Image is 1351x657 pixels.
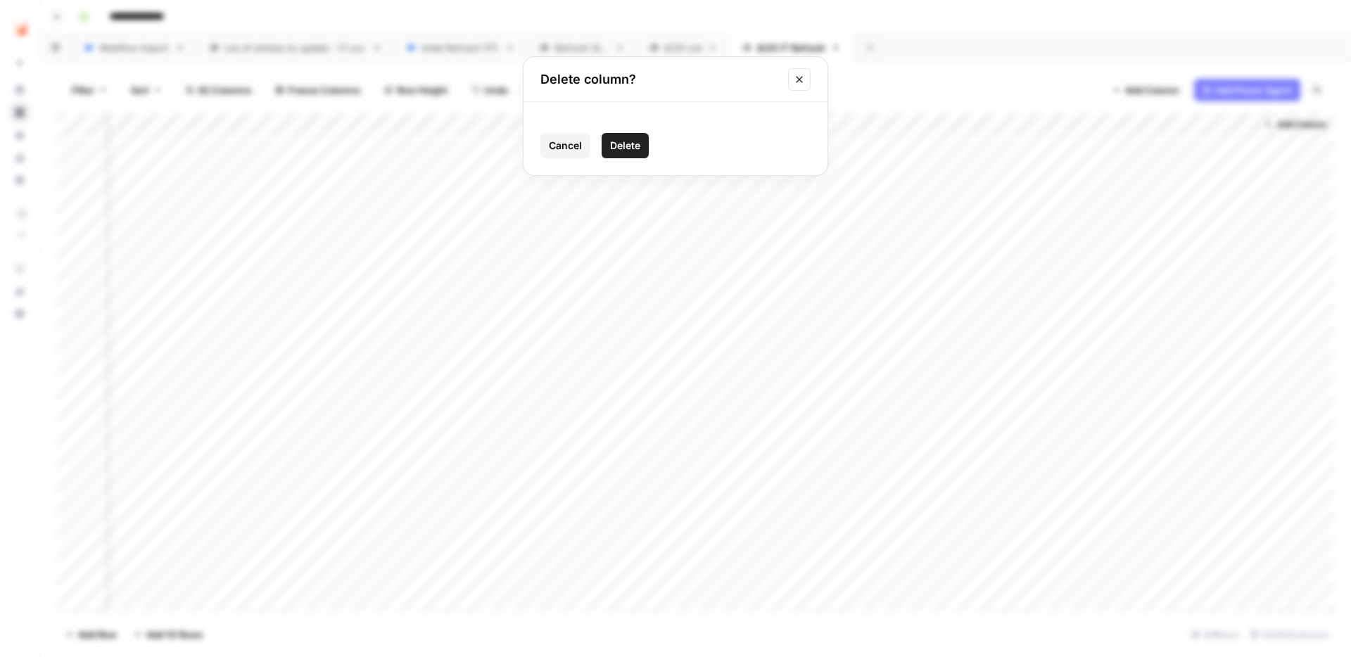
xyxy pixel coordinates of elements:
[602,133,649,158] button: Delete
[540,133,590,158] button: Cancel
[540,70,780,89] h2: Delete column?
[788,68,811,91] button: Close modal
[610,139,640,153] span: Delete
[549,139,582,153] span: Cancel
